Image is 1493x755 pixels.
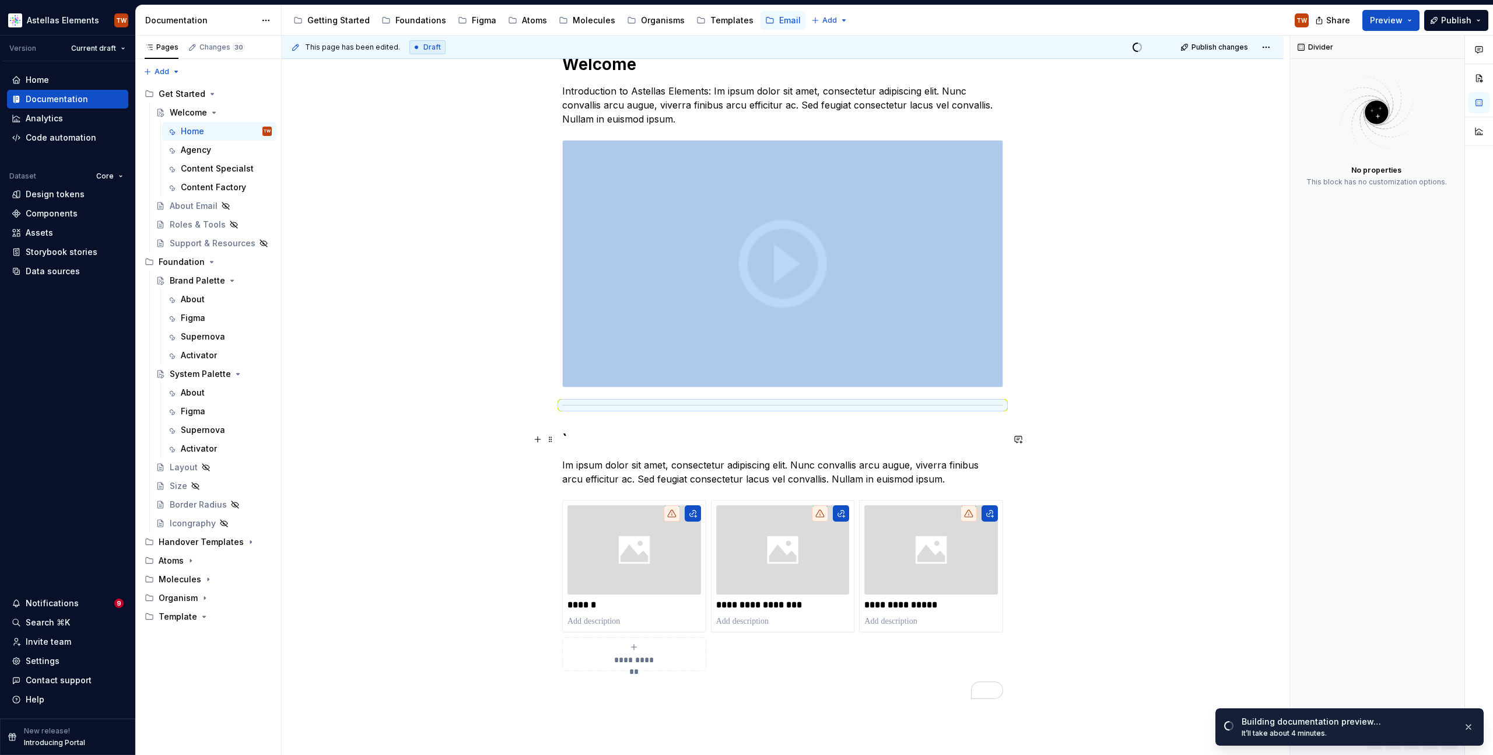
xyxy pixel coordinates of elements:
div: Data sources [26,265,80,277]
div: TW [264,125,271,137]
a: Foundations [377,11,451,30]
a: Settings [7,652,128,670]
a: Border Radius [151,495,276,514]
div: Border Radius [170,499,227,511]
a: Email [760,11,805,30]
div: Page tree [140,85,276,626]
div: Welcome [170,107,207,118]
div: Getting Started [307,15,370,26]
div: Get Started [140,85,276,103]
a: Storybook stories [7,243,128,261]
div: This block has no customization options. [1306,177,1447,187]
div: Page tree [289,9,805,32]
div: Activator [181,443,217,455]
a: Brand Palette [151,271,276,290]
div: Organisms [641,15,685,26]
span: This page has been edited. [305,43,400,52]
a: Home [7,71,128,89]
button: Notifications9 [7,594,128,613]
div: Size [170,480,187,492]
a: System Palette [151,365,276,383]
a: Figma [453,11,501,30]
a: Content Factory [162,178,276,197]
div: Documentation [26,93,88,105]
div: Astellas Elements [27,15,99,26]
div: Get Started [159,88,205,100]
img: b2369ad3-f38c-46c1-b2a2-f2452fdbdcd2.png [8,13,22,27]
div: Storybook stories [26,246,97,258]
button: Add [140,64,184,80]
div: Support & Resources [170,237,255,249]
div: Design tokens [26,188,85,200]
img: e375c4da-02e8-425f-9a26-b540ff32260c.png [567,505,701,594]
div: Code automation [26,132,96,144]
a: Getting Started [289,11,374,30]
p: Introducing Portal [24,738,85,747]
div: To enrich screen reader interactions, please activate Accessibility in Grammarly extension settings [562,54,1003,699]
div: Atoms [522,15,547,26]
div: Home [26,74,49,86]
a: Figma [162,309,276,327]
a: Analytics [7,109,128,128]
span: Preview [1370,15,1403,26]
a: About Email [151,197,276,215]
div: Invite team [26,636,71,648]
div: TW [1296,16,1307,25]
p: New release! [24,726,70,736]
button: Contact support [7,671,128,690]
span: Share [1326,15,1350,26]
div: Assets [26,227,53,239]
button: Share [1309,10,1358,31]
div: Figma [472,15,496,26]
div: Notifications [26,597,79,609]
div: Layout [170,462,198,473]
button: Core [91,168,128,184]
div: Molecules [573,15,615,26]
div: Content Factory [181,181,246,193]
p: Introduction to Astellas Elements: Im ipsum dolor sit amet, consectetur adipiscing elit. Nunc con... [562,84,1003,126]
h2: ` [562,430,1003,449]
span: 9 [114,599,124,608]
div: Foundations [395,15,446,26]
div: Template [140,607,276,626]
div: Organism [159,592,198,604]
a: Invite team [7,632,128,651]
a: Data sources [7,262,128,281]
a: Organisms [622,11,689,30]
button: Publish changes [1177,39,1253,55]
div: Atoms [159,555,184,567]
a: Roles & Tools [151,215,276,234]
a: Welcome [151,103,276,122]
div: No properties [1351,166,1401,175]
div: Supernova [181,331,225,342]
button: Publish [1424,10,1488,31]
div: Figma [181,312,205,324]
a: Design tokens [7,185,128,204]
div: Components [26,208,78,219]
a: Components [7,204,128,223]
a: Supernova [162,327,276,346]
h1: Welcome [562,54,1003,75]
div: About [181,387,205,399]
div: System Palette [170,368,231,380]
a: Templates [692,11,758,30]
div: Activator [181,349,217,361]
div: Version [9,44,36,53]
a: Documentation [7,90,128,109]
div: Atoms [140,551,276,570]
div: Help [26,694,44,705]
div: Molecules [140,570,276,589]
a: Content Specialst [162,159,276,178]
a: Activator [162,346,276,365]
a: Figma [162,402,276,421]
a: Support & Resources [151,234,276,253]
img: 1eee252f-5a42-41b9-970d-c73437dbdfe3.png [716,505,850,594]
a: Size [151,477,276,495]
a: Agency [162,141,276,159]
div: Foundation [159,256,205,268]
div: Handover Templates [159,536,244,548]
div: Settings [26,655,59,667]
div: Icongraphy [170,518,216,529]
div: It’ll take about 4 minutes. [1242,729,1454,738]
div: Pages [145,43,178,52]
